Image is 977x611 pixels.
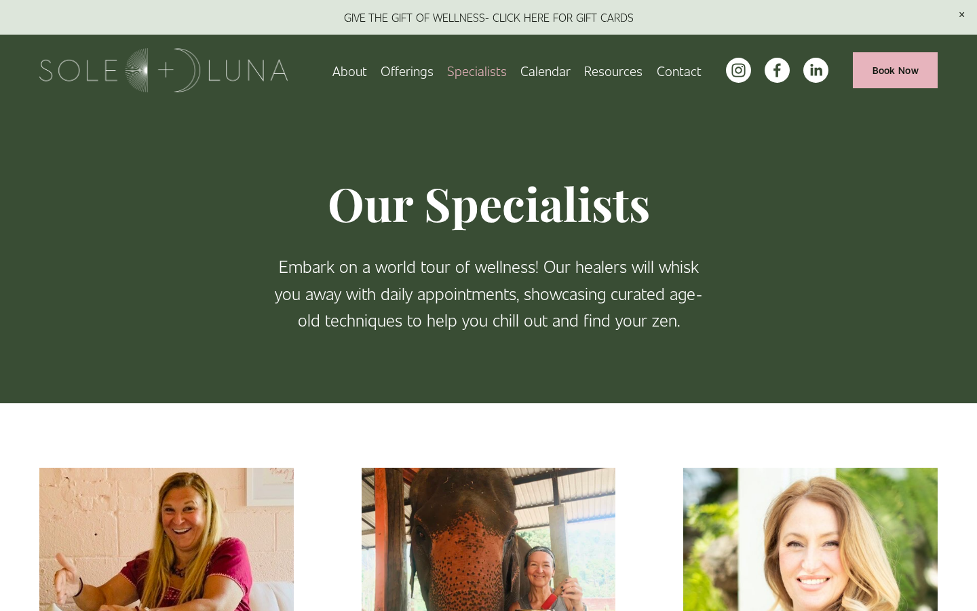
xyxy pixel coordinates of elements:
[381,60,434,81] span: Offerings
[447,58,507,82] a: Specialists
[39,48,288,92] img: Sole + Luna
[584,60,643,81] span: Resources
[520,58,571,82] a: Calendar
[264,175,713,232] h1: Our Specialists
[657,58,702,82] a: Contact
[332,58,367,82] a: About
[853,52,938,88] a: Book Now
[726,58,751,83] a: instagram-unauth
[803,58,828,83] a: LinkedIn
[264,253,713,333] p: Embark on a world tour of wellness! Our healers will whisk you away with daily appointments, show...
[765,58,790,83] a: facebook-unauth
[584,58,643,82] a: folder dropdown
[381,58,434,82] a: folder dropdown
